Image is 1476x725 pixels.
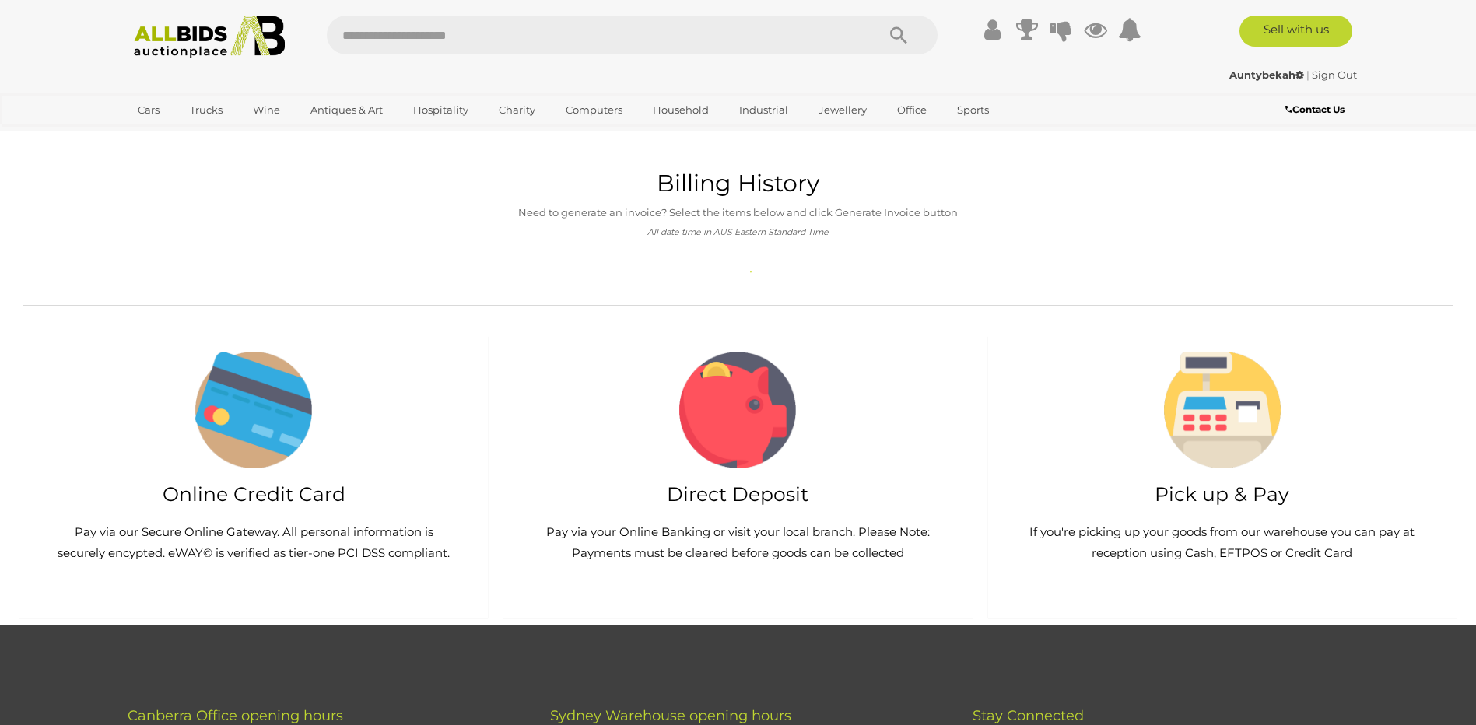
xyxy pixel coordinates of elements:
[51,521,457,563] p: Pay via our Secure Online Gateway. All personal information is securely encypted. eWAY© is verifi...
[195,352,312,468] img: payment-questions.png
[243,97,290,123] a: Wine
[180,97,233,123] a: Trucks
[1004,484,1441,506] h2: Pick up & Pay
[550,707,791,724] span: Sydney Warehouse opening hours
[403,97,479,123] a: Hospitality
[1285,101,1348,118] a: Contact Us
[1239,16,1352,47] a: Sell with us
[1306,68,1309,81] span: |
[300,97,393,123] a: Antiques & Art
[887,97,937,123] a: Office
[973,707,1084,724] span: Stay Connected
[1285,103,1345,115] b: Contact Us
[125,16,294,58] img: Allbids.com.au
[647,227,829,237] i: All date time in AUS Eastern Standard Time
[128,97,170,123] a: Cars
[556,97,633,123] a: Computers
[860,16,938,54] button: Search
[1229,68,1304,81] strong: Auntybekah
[1229,68,1306,81] a: Auntybekah
[489,97,545,123] a: Charity
[1019,521,1425,563] p: If you're picking up your goods from our warehouse you can pay at reception using Cash, EFTPOS or...
[679,352,796,468] img: direct-deposit-icon.png
[503,336,972,618] a: Direct Deposit Pay via your Online Banking or visit your local branch. Please Note: Payments must...
[519,484,956,506] h2: Direct Deposit
[729,97,798,123] a: Industrial
[19,336,488,618] a: Online Credit Card Pay via our Secure Online Gateway. All personal information is securely encypt...
[988,336,1457,618] a: Pick up & Pay If you're picking up your goods from our warehouse you can pay at reception using C...
[44,170,1432,196] h1: Billing History
[128,707,343,724] span: Canberra Office opening hours
[1312,68,1357,81] a: Sign Out
[947,97,999,123] a: Sports
[535,521,941,563] p: Pay via your Online Banking or visit your local branch. Please Note: Payments must be cleared bef...
[643,97,719,123] a: Household
[128,123,258,149] a: [GEOGRAPHIC_DATA]
[35,484,472,506] h2: Online Credit Card
[808,97,877,123] a: Jewellery
[1164,352,1281,468] img: pick-up-and-pay-icon.png
[44,204,1432,222] p: Need to generate an invoice? Select the items below and click Generate Invoice button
